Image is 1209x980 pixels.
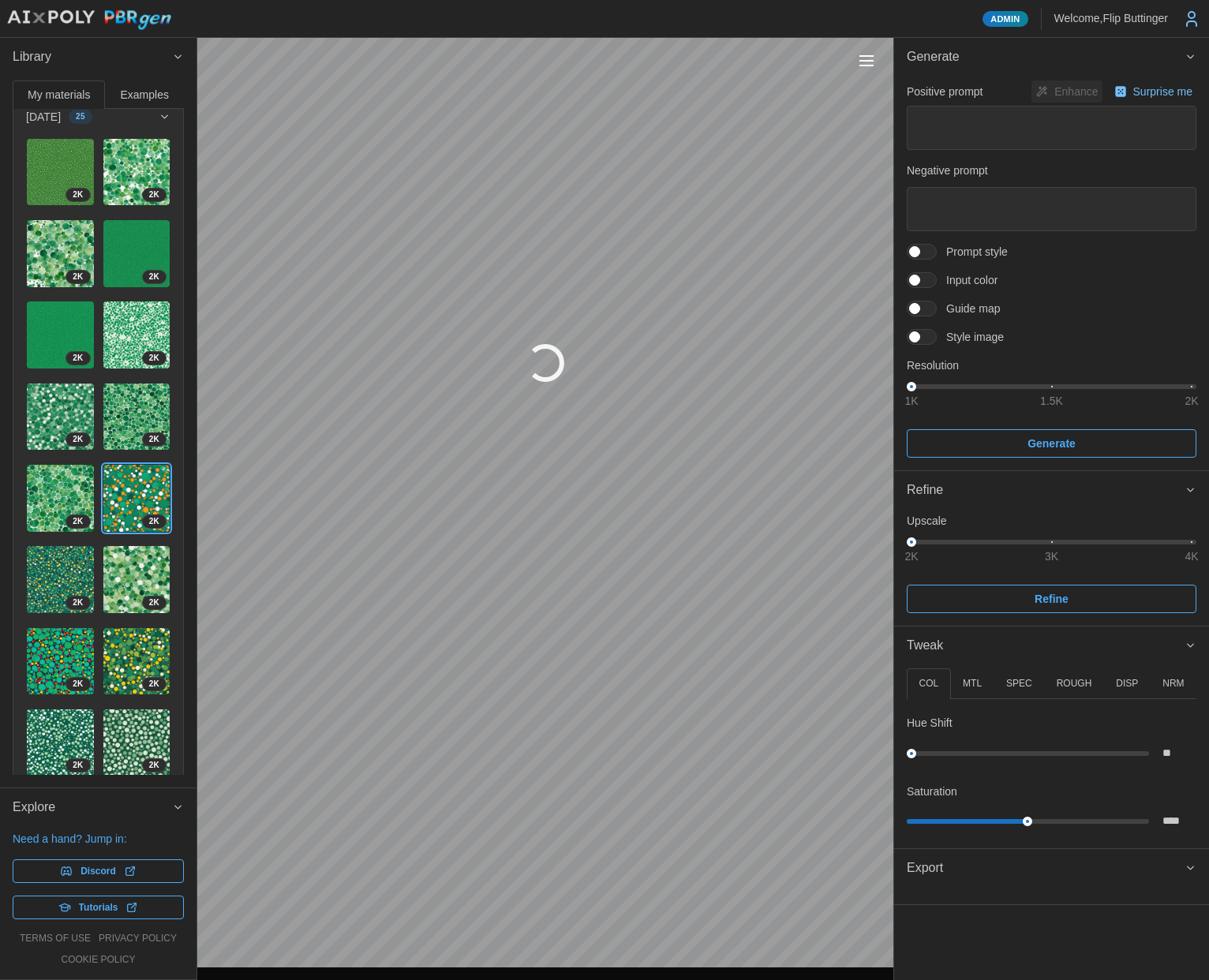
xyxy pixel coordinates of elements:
a: Qcwt1EeTZ0gbvUxIfe3d2K [103,219,171,288]
button: Refine [894,471,1209,510]
p: NRM [1162,677,1184,690]
p: Saturation [907,784,957,799]
span: Discord [80,860,116,882]
span: My materials [28,89,90,100]
span: Library [13,38,172,77]
img: Qcwt1EeTZ0gbvUxIfe3d [103,220,170,287]
button: [DATE]25 [13,99,183,134]
span: 2 K [73,678,83,690]
span: Tutorials [79,896,118,918]
button: Toggle viewport controls [855,50,878,72]
p: Upscale [907,513,1196,529]
img: AIxPoly PBRgen [6,9,172,31]
span: 2 K [149,352,159,365]
span: 2 K [149,433,159,446]
a: wxnrElutitBCZbEdEG0h2K [26,138,95,207]
a: wjOUUv6aa6IhILAbnF8Q2K [26,709,95,777]
img: Yj6uTipJdAgxzptkbPWn [103,383,170,451]
span: Refine [1035,585,1069,612]
img: Z4uInn0BrreKiQ3tDa8n [27,383,94,451]
span: Style image [937,329,1004,345]
a: Discord [13,859,184,883]
img: TiBuH1JFKL1r2IS0IufX [103,139,170,206]
img: G5O9qx0ImpwQuh2LHb7B [103,301,170,368]
a: 0Xfy7m7feOlep8dhJ3L42K [26,464,95,533]
span: 2 K [73,271,83,283]
span: Examples [121,89,169,100]
a: 0ovHjB4AzghA7lI9dLAj2K [103,627,171,696]
p: Hue Shift [907,715,953,731]
a: privacy policy [99,932,177,945]
div: Refine [894,509,1209,625]
button: Generate [894,38,1209,77]
img: LWsiahzUVJgFKhEtXBBK [27,546,94,613]
button: Enhance [1031,80,1102,103]
a: terms of use [20,932,91,945]
button: Export [894,849,1209,888]
p: Welcome, Flip Buttinger [1054,10,1168,26]
img: wxnrElutitBCZbEdEG0h [27,139,94,206]
a: G5O9qx0ImpwQuh2LHb7B2K [103,301,171,369]
span: 2 K [73,515,83,528]
a: Z4uInn0BrreKiQ3tDa8n2K [26,383,95,451]
span: Guide map [937,301,1000,316]
div: Tweak [894,664,1209,847]
img: VRGxqvYeB1oRniYxFf8t [103,709,170,776]
span: 2 K [73,189,83,201]
span: 2 K [149,678,159,690]
span: Input color [937,272,998,288]
p: COL [919,677,938,690]
img: wjOUUv6aa6IhILAbnF8Q [27,709,94,776]
p: [DATE] [26,109,61,125]
span: 2 K [149,759,159,772]
span: 2 K [149,271,159,283]
p: ROUGH [1057,677,1092,690]
a: Yj6uTipJdAgxzptkbPWn2K [103,383,171,451]
span: 2 K [73,433,83,446]
p: Positive prompt [907,84,983,99]
button: Tweak [894,627,1209,665]
p: Surprise me [1133,84,1196,99]
a: eTukrmBpV6aHfdWA8X2a2K [26,627,95,696]
img: 0Xfy7m7feOlep8dhJ3L4 [27,465,94,532]
a: 8z58qVjdZNfi5BkRAgUr2K [103,545,171,614]
span: 25 [76,110,85,123]
img: hQ1A3FWy5fplzB6XPllN [27,301,94,368]
a: LWsiahzUVJgFKhEtXBBK2K [26,545,95,614]
p: Enhance [1054,84,1101,99]
span: 2 K [73,759,83,772]
span: Export [907,849,1185,888]
p: Negative prompt [907,163,1196,178]
a: vh0MKbDA032k1H9ilYN32K [103,464,171,533]
span: Generate [1027,430,1076,457]
p: Resolution [907,357,1196,373]
span: Admin [990,12,1020,26]
img: 0ovHjB4AzghA7lI9dLAj [103,628,170,695]
span: Explore [13,788,172,827]
img: PuTmYF7HyoZDEVi2U41g [27,220,94,287]
p: Need a hand? Jump in: [13,831,184,847]
p: MTL [963,677,982,690]
span: 2 K [73,597,83,609]
span: Generate [907,38,1185,77]
span: Prompt style [937,244,1008,260]
a: PuTmYF7HyoZDEVi2U41g2K [26,219,95,288]
button: Generate [907,429,1196,458]
img: eTukrmBpV6aHfdWA8X2a [27,628,94,695]
span: 2 K [149,597,159,609]
p: DISP [1116,677,1138,690]
span: 2 K [73,352,83,365]
div: Export [894,888,1209,904]
span: 2 K [149,189,159,201]
div: Generate [894,77,1209,470]
button: Refine [907,585,1196,613]
button: Surprise me [1110,80,1196,103]
span: Tweak [907,627,1185,665]
div: Refine [907,481,1185,500]
span: 2 K [149,515,159,528]
a: TiBuH1JFKL1r2IS0IufX2K [103,138,171,207]
a: Tutorials [13,896,184,919]
a: VRGxqvYeB1oRniYxFf8t2K [103,709,171,777]
img: 8z58qVjdZNfi5BkRAgUr [103,546,170,613]
p: SPEC [1006,677,1032,690]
